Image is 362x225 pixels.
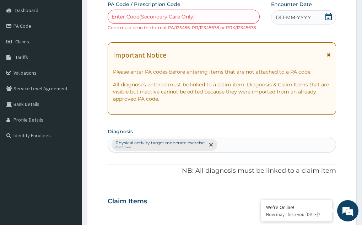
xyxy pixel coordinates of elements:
[37,40,119,49] div: Chat with us now
[15,54,28,60] span: Tariffs
[113,81,331,102] p: All diagnoses entered must be linked to a claim item. Diagnosis & Claim Items that are visible bu...
[13,36,29,53] img: d_794563401_company_1708531726252_794563401
[113,51,166,59] h1: Important Notice
[108,198,147,205] h3: Claim Items
[117,4,134,21] div: Minimize live chat window
[15,7,38,14] span: Dashboard
[112,13,195,20] div: Enter Code(Secondary Care Only)
[108,166,336,176] p: NB: All diagnosis must be linked to a claim item
[4,150,135,175] textarea: Type your message and hit 'Enter'
[108,25,256,30] small: Code must be in the format PA/123456, PR/12345678 or PRX/12345678
[15,38,29,45] span: Claims
[108,1,180,8] label: PA Code / Prescription Code
[271,1,312,8] label: Encounter Date
[266,211,326,218] p: How may I help you today?
[113,68,331,75] p: Please enter PA codes before entering items that are not attached to a PA code
[276,14,311,21] span: DD-MM-YYYY
[266,204,326,210] div: We're Online!
[41,67,98,139] span: We're online!
[108,128,133,135] label: Diagnosis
